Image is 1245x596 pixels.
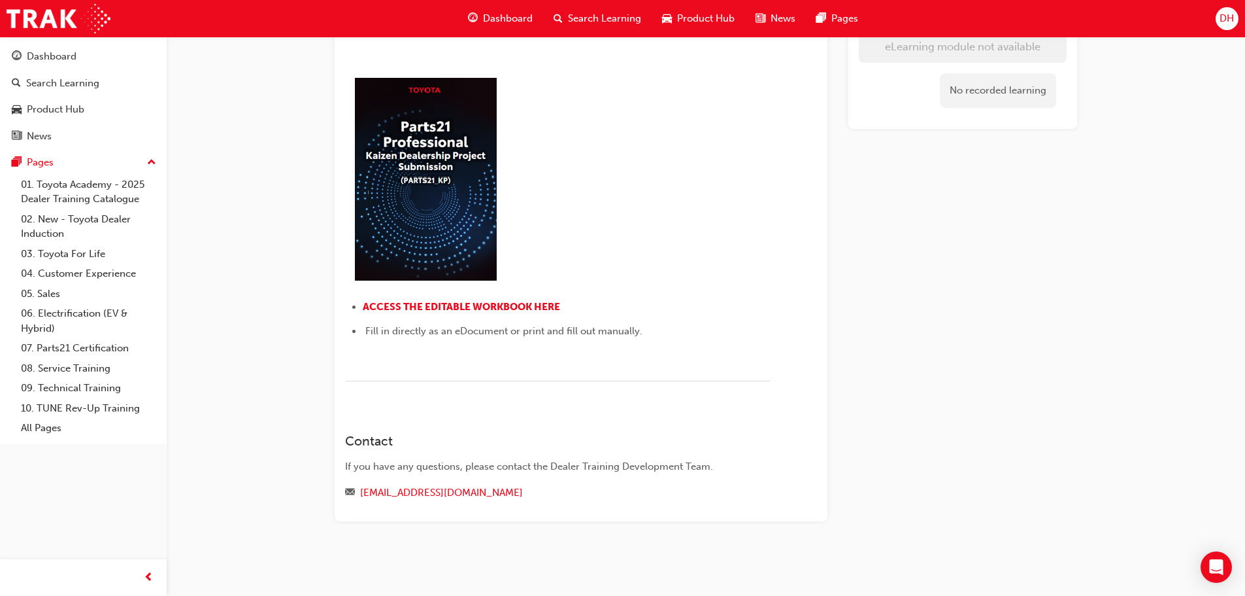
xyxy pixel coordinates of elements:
[5,71,161,96] a: Search Learning
[771,11,795,26] span: News
[27,155,54,170] div: Pages
[16,338,161,359] a: 07. Parts21 Certification
[468,10,478,27] span: guage-icon
[147,154,156,171] span: up-icon
[7,4,110,33] img: Trak
[12,157,22,169] span: pages-icon
[831,11,858,26] span: Pages
[27,49,76,64] div: Dashboard
[12,78,21,90] span: search-icon
[859,30,1067,63] button: eLearning module not available
[745,5,806,32] a: news-iconNews
[677,11,735,26] span: Product Hub
[652,5,745,32] a: car-iconProduct Hub
[806,5,869,32] a: pages-iconPages
[12,104,22,116] span: car-icon
[5,150,161,175] button: Pages
[16,398,161,419] a: 10. TUNE Rev-Up Training
[16,264,161,284] a: 04. Customer Experience
[345,487,355,499] span: email-icon
[568,11,641,26] span: Search Learning
[16,378,161,398] a: 09. Technical Training
[16,284,161,304] a: 05. Sales
[345,485,770,501] div: Email
[755,10,765,27] span: news-icon
[26,76,99,91] div: Search Learning
[5,42,161,150] button: DashboardSearch LearningProduct HubNews
[16,209,161,244] a: 02. New - Toyota Dealer Induction
[457,5,543,32] a: guage-iconDashboard
[345,459,770,474] div: If you have any questions, please contact the Dealer Training Development Team.
[16,359,161,379] a: 08. Service Training
[12,131,22,143] span: news-icon
[662,10,672,27] span: car-icon
[5,97,161,122] a: Product Hub
[16,175,161,209] a: 01. Toyota Academy - 2025 Dealer Training Catalogue
[345,434,770,449] h3: Contact
[27,102,84,117] div: Product Hub
[1216,7,1238,30] button: DH
[5,44,161,69] a: Dashboard
[27,129,52,144] div: News
[363,301,560,313] a: ACCESS THE EDITABLE WORKBOOK HERE
[1220,11,1234,26] span: DH
[16,304,161,338] a: 06. Electrification (EV & Hybrid)
[543,5,652,32] a: search-iconSearch Learning
[483,11,533,26] span: Dashboard
[16,418,161,438] a: All Pages
[144,570,154,586] span: prev-icon
[360,487,523,499] a: [EMAIL_ADDRESS][DOMAIN_NAME]
[1201,552,1232,583] div: Open Intercom Messenger
[16,244,161,264] a: 03. Toyota For Life
[12,51,22,63] span: guage-icon
[816,10,826,27] span: pages-icon
[365,325,642,337] span: Fill in directly as an eDocument or print and fill out manually.
[554,10,563,27] span: search-icon
[5,124,161,149] a: News
[940,73,1056,108] div: No recorded learning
